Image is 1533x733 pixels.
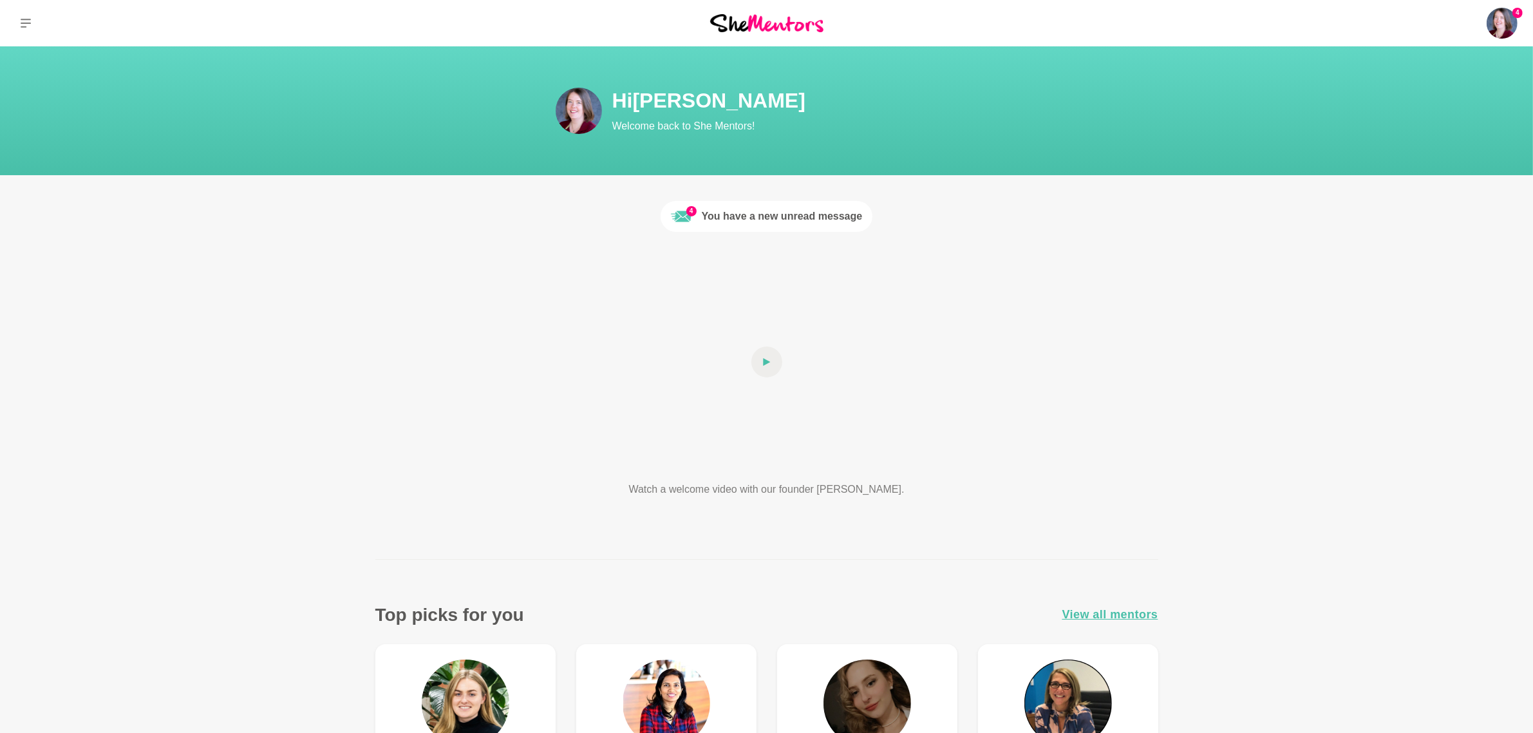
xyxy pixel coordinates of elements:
[710,14,823,32] img: She Mentors Logo
[1487,8,1518,39] img: Danielle Bejr
[661,201,873,232] a: 4Unread messageYou have a new unread message
[1487,8,1518,39] a: Danielle Bejr4
[612,88,1076,113] h1: Hi [PERSON_NAME]
[1512,8,1523,18] span: 4
[686,206,697,216] span: 4
[556,88,602,134] img: Danielle Bejr
[702,209,863,224] div: You have a new unread message
[375,604,524,626] h3: Top picks for you
[1062,605,1158,624] a: View all mentors
[612,119,1076,134] p: Welcome back to She Mentors!
[671,206,691,227] img: Unread message
[581,482,952,497] p: Watch a welcome video with our founder [PERSON_NAME].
